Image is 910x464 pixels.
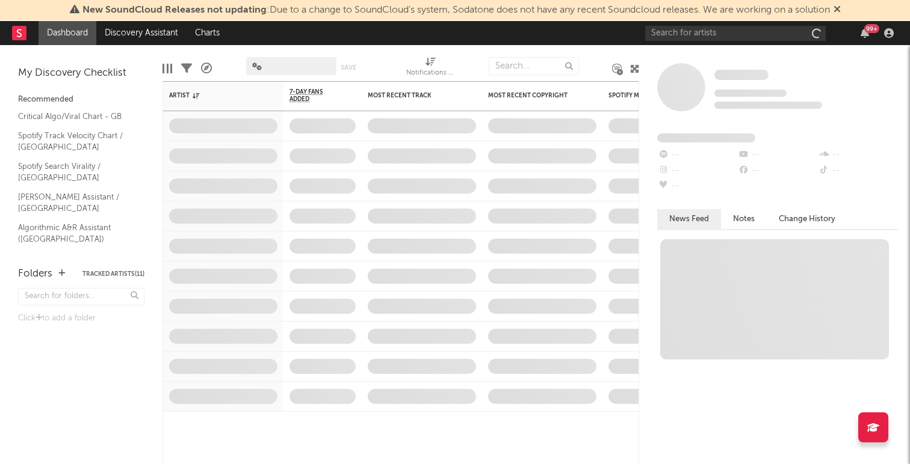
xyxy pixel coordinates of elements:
div: 99 + [864,24,879,33]
div: Filters [181,51,192,86]
div: Notifications (Artist) [406,51,454,86]
span: Tracking Since: [DATE] [714,90,787,97]
span: New SoundCloud Releases not updating [82,5,267,15]
button: 99+ [861,28,869,38]
button: Notes [721,209,767,229]
button: News Feed [657,209,721,229]
div: Click to add a folder. [18,311,144,326]
div: -- [818,147,898,163]
div: A&R Pipeline [201,51,212,86]
div: Spotify Monthly Listeners [608,92,699,99]
div: -- [818,163,898,179]
div: Notifications (Artist) [406,66,454,81]
div: Recommended [18,93,144,107]
a: Discovery Assistant [96,21,187,45]
a: Spotify Search Virality / [GEOGRAPHIC_DATA] [18,160,132,185]
div: Most Recent Copyright [488,92,578,99]
a: Algorithmic A&R Assistant ([GEOGRAPHIC_DATA]) [18,221,132,246]
div: -- [737,147,817,163]
input: Search for artists [645,26,826,41]
span: 7-Day Fans Added [289,88,338,103]
div: -- [657,179,737,194]
span: Dismiss [834,5,841,15]
div: Edit Columns [162,51,172,86]
div: Folders [18,267,52,281]
div: -- [657,147,737,163]
div: -- [737,163,817,179]
a: Spotify Track Velocity Chart / [GEOGRAPHIC_DATA] [18,129,132,154]
button: Change History [767,209,847,229]
span: Some Artist [714,70,769,80]
input: Search... [489,57,579,75]
input: Search for folders... [18,288,144,305]
a: [PERSON_NAME] Assistant / [GEOGRAPHIC_DATA] [18,191,132,215]
button: Save [341,64,356,71]
span: Fans Added by Platform [657,133,755,142]
a: Critical Algo/Viral Chart - GB [18,110,132,123]
div: -- [657,163,737,179]
a: Charts [187,21,228,45]
div: Artist [169,92,259,99]
div: My Discovery Checklist [18,66,144,81]
span: 0 fans last week [714,102,822,109]
span: : Due to a change to SoundCloud's system, Sodatone does not have any recent Soundcloud releases. ... [82,5,830,15]
a: Some Artist [714,69,769,81]
button: Tracked Artists(11) [82,271,144,277]
div: Most Recent Track [368,92,458,99]
a: Dashboard [39,21,96,45]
